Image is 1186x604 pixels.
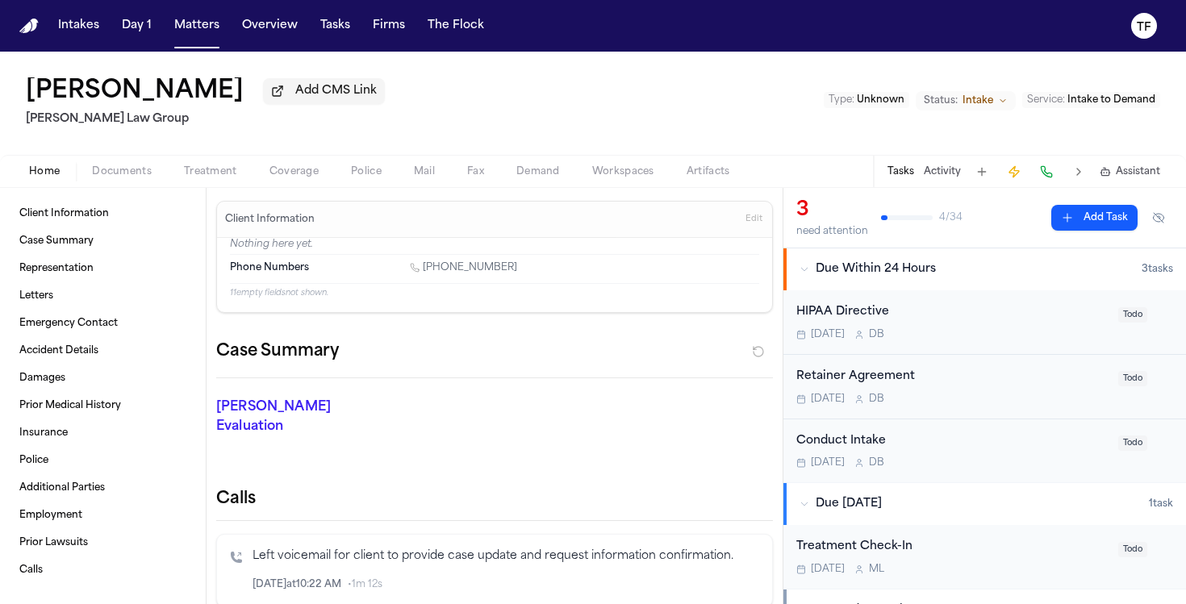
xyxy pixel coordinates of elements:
[1118,542,1147,557] span: Todo
[168,11,226,40] button: Matters
[351,165,382,178] span: Police
[19,372,65,385] span: Damages
[796,225,868,238] div: need attention
[796,368,1109,386] div: Retainer Agreement
[1067,95,1155,105] span: Intake to Demand
[314,11,357,40] button: Tasks
[857,95,904,105] span: Unknown
[26,77,244,106] h1: [PERSON_NAME]
[869,393,884,406] span: D B
[253,578,341,591] span: [DATE] at 10:22 AM
[13,365,193,391] a: Damages
[19,454,48,467] span: Police
[783,419,1186,483] div: Open task: Conduct Intake
[115,11,158,40] button: Day 1
[796,538,1109,556] div: Treatment Check-In
[745,214,762,225] span: Edit
[13,530,193,556] a: Prior Lawsuits
[366,11,411,40] button: Firms
[414,165,435,178] span: Mail
[19,235,94,248] span: Case Summary
[230,261,309,274] span: Phone Numbers
[19,290,53,302] span: Letters
[1118,307,1147,323] span: Todo
[263,78,385,104] button: Add CMS Link
[869,456,884,469] span: D B
[230,238,759,254] p: Nothing here yet.
[19,536,88,549] span: Prior Lawsuits
[19,207,109,220] span: Client Information
[19,317,118,330] span: Emergency Contact
[13,420,193,446] a: Insurance
[741,206,767,232] button: Edit
[269,165,319,178] span: Coverage
[811,393,845,406] span: [DATE]
[924,165,961,178] button: Activity
[421,11,491,40] button: The Flock
[236,11,304,40] button: Overview
[13,502,193,528] a: Employment
[92,165,152,178] span: Documents
[216,398,389,436] p: [PERSON_NAME] Evaluation
[811,456,845,469] span: [DATE]
[1035,160,1058,183] button: Make a Call
[869,328,884,341] span: D B
[939,211,963,224] span: 4 / 34
[19,427,68,439] span: Insurance
[19,19,39,34] a: Home
[1003,160,1025,183] button: Create Immediate Task
[13,448,193,473] a: Police
[348,578,382,591] span: • 1m 12s
[1116,165,1160,178] span: Assistant
[783,355,1186,419] div: Open task: Retainer Agreement
[783,248,1186,290] button: Due Within 24 Hours3tasks
[19,262,94,275] span: Representation
[467,165,484,178] span: Fax
[13,256,193,281] a: Representation
[816,261,936,277] span: Due Within 24 Hours
[811,328,845,341] span: [DATE]
[410,261,517,274] a: Call 1 (412) 862-9736
[1022,92,1160,108] button: Edit Service: Intake to Demand
[1144,205,1173,231] button: Hide completed tasks (⌘⇧H)
[516,165,560,178] span: Demand
[19,344,98,357] span: Accident Details
[1100,165,1160,178] button: Assistant
[1137,22,1151,33] text: TF
[824,92,909,108] button: Edit Type: Unknown
[783,290,1186,355] div: Open task: HIPAA Directive
[222,213,318,226] h3: Client Information
[829,95,854,105] span: Type :
[783,483,1186,525] button: Due [DATE]1task
[52,11,106,40] button: Intakes
[1118,435,1147,451] span: Todo
[295,83,377,99] span: Add CMS Link
[1118,371,1147,386] span: Todo
[19,509,82,522] span: Employment
[19,19,39,34] img: Finch Logo
[13,338,193,364] a: Accident Details
[592,165,654,178] span: Workspaces
[19,481,105,494] span: Additional Parties
[184,165,237,178] span: Treatment
[19,399,121,412] span: Prior Medical History
[687,165,730,178] span: Artifacts
[1027,95,1065,105] span: Service :
[13,310,193,336] a: Emergency Contact
[13,393,193,419] a: Prior Medical History
[796,198,868,223] div: 3
[26,110,385,129] h2: [PERSON_NAME] Law Group
[1051,205,1138,231] button: Add Task
[816,496,882,512] span: Due [DATE]
[796,303,1109,322] div: HIPAA Directive
[916,91,1016,110] button: Change status from Intake
[26,77,244,106] button: Edit matter name
[887,165,914,178] button: Tasks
